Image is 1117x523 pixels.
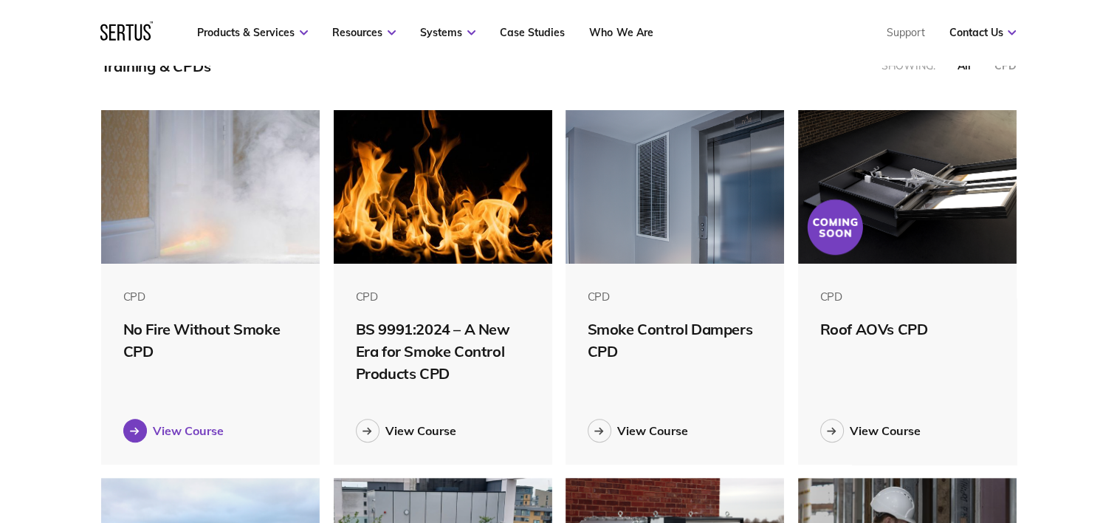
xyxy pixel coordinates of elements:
div: Smoke Control Dampers CPD [588,318,763,363]
div: CPD [356,290,531,304]
div: Roof AOVs CPD [820,318,995,341]
iframe: Chat Widget [852,352,1117,523]
div: BS 9991:2024 – A New Era for Smoke Control Products CPD [356,318,531,385]
div: View Course [385,423,456,438]
a: Support [886,26,924,39]
a: View Course [356,419,531,442]
div: CPD [588,290,763,304]
a: Resources [332,26,396,39]
div: View Course [153,423,224,438]
a: View Course [123,419,298,442]
div: CPD [820,290,995,304]
a: View Course [588,419,763,442]
a: View Course [820,419,995,442]
div: CPD [994,59,1017,72]
a: Systems [420,26,475,39]
div: View Course [617,423,688,438]
div: No Fire Without Smoke CPD [123,318,298,363]
a: Contact Us [949,26,1016,39]
a: Who We Are [589,26,653,39]
a: Case Studies [500,26,565,39]
div: Showing: [881,59,935,72]
div: CPD [123,290,298,304]
div: Training & CPDs [101,57,211,75]
a: Products & Services [197,26,308,39]
div: View Course [850,423,921,438]
div: all [958,59,971,72]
